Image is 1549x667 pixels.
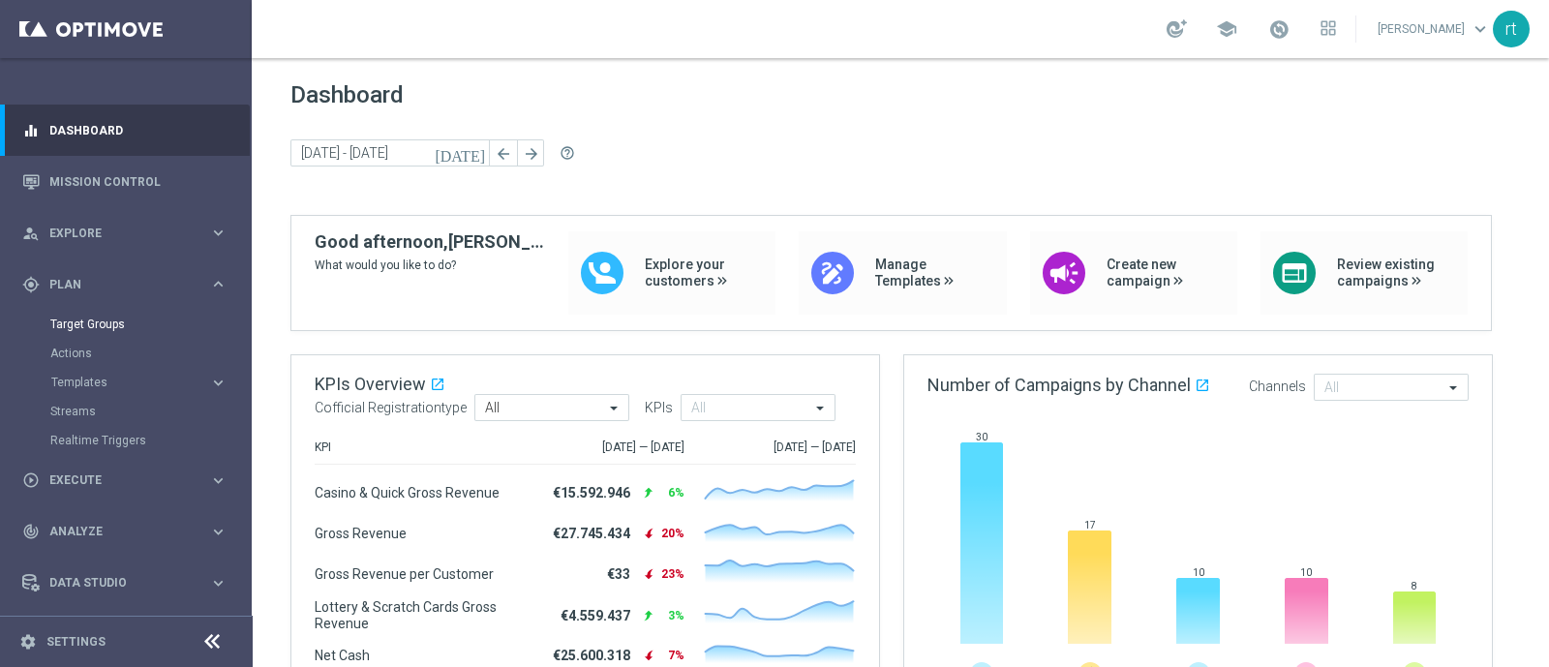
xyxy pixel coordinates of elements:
i: play_circle_outline [22,471,40,489]
span: Analyze [49,526,209,537]
i: keyboard_arrow_right [209,224,228,242]
a: [PERSON_NAME]keyboard_arrow_down [1376,15,1493,44]
button: equalizer Dashboard [21,123,228,138]
span: Templates [51,377,190,388]
div: Dashboard [22,105,228,156]
span: school [1216,18,1237,40]
span: Data Studio [49,577,209,589]
div: Actions [50,339,250,368]
button: gps_fixed Plan keyboard_arrow_right [21,277,228,292]
div: Plan [22,276,209,293]
a: Streams [50,404,201,419]
span: Plan [49,279,209,290]
div: Analyze [22,523,209,540]
i: keyboard_arrow_right [209,471,228,490]
a: Optibot [49,609,202,660]
i: keyboard_arrow_right [209,523,228,541]
i: person_search [22,225,40,242]
span: Execute [49,474,209,486]
a: Mission Control [49,156,228,207]
div: Optibot [22,609,228,660]
div: Execute [22,471,209,489]
div: Templates [50,368,250,397]
i: gps_fixed [22,276,40,293]
div: Explore [22,225,209,242]
a: Dashboard [49,105,228,156]
i: keyboard_arrow_right [209,374,228,392]
i: keyboard_arrow_right [209,574,228,592]
div: Data Studio [22,574,209,591]
i: equalizer [22,122,40,139]
button: Mission Control [21,174,228,190]
span: keyboard_arrow_down [1470,18,1491,40]
span: Explore [49,227,209,239]
div: Target Groups [50,310,250,339]
a: Settings [46,636,106,648]
div: rt [1493,11,1530,47]
a: Target Groups [50,317,201,332]
button: person_search Explore keyboard_arrow_right [21,226,228,241]
button: Templates keyboard_arrow_right [50,375,228,390]
i: settings [19,633,37,651]
button: play_circle_outline Execute keyboard_arrow_right [21,472,228,488]
div: Realtime Triggers [50,426,250,455]
div: Mission Control [22,156,228,207]
div: Streams [50,397,250,426]
i: keyboard_arrow_right [209,275,228,293]
div: Templates [51,377,209,388]
a: Actions [50,346,201,361]
button: track_changes Analyze keyboard_arrow_right [21,524,228,539]
a: Realtime Triggers [50,433,201,448]
i: track_changes [22,523,40,540]
button: Data Studio keyboard_arrow_right [21,575,228,591]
